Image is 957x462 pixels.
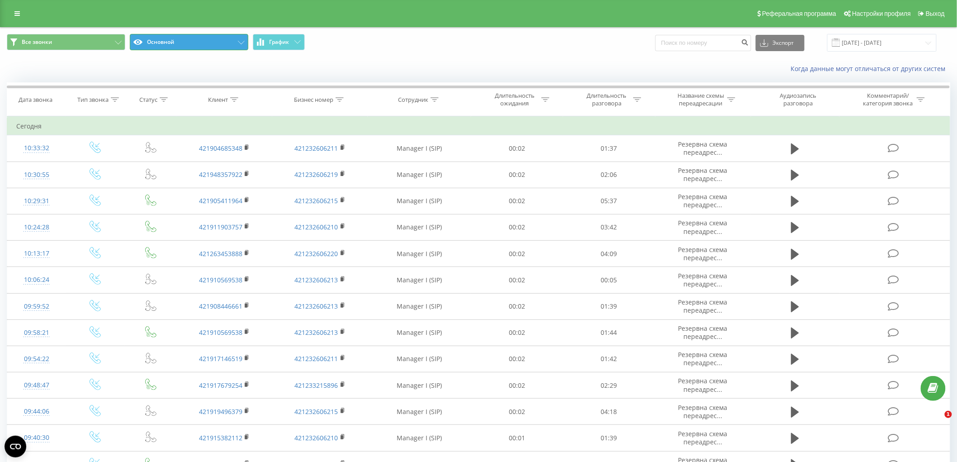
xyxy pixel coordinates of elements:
[16,403,57,420] div: 09:44:06
[199,433,242,442] a: 421915382112
[563,135,655,162] td: 01:37
[368,346,471,372] td: Manager I (SIP)
[471,188,563,214] td: 00:02
[769,92,828,107] div: Аудиозапись разговора
[678,271,728,288] span: Резервна схема переадрес...
[5,436,26,457] button: Open CMP widget
[471,241,563,267] td: 00:02
[368,293,471,319] td: Manager I (SIP)
[678,192,728,209] span: Резервна схема переадрес...
[926,10,945,17] span: Выход
[295,249,338,258] a: 421232606220
[22,38,52,46] span: Все звонки
[471,214,563,240] td: 00:02
[16,324,57,342] div: 09:58:21
[295,170,338,179] a: 421232606219
[491,92,539,107] div: Длительность ожидания
[471,135,563,162] td: 00:02
[368,188,471,214] td: Manager I (SIP)
[199,328,242,337] a: 421910569538
[563,372,655,399] td: 02:29
[16,376,57,394] div: 09:48:47
[678,245,728,262] span: Резервна схема переадрес...
[16,219,57,236] div: 10:24:28
[678,376,728,393] span: Резервна схема переадрес...
[583,92,631,107] div: Длительность разговора
[678,166,728,183] span: Резервна схема переадрес...
[655,35,751,51] input: Поиск по номеру
[678,429,728,446] span: Резервна схема переадрес...
[471,162,563,188] td: 00:02
[678,350,728,367] span: Резервна схема переадрес...
[16,192,57,210] div: 10:29:31
[471,425,563,451] td: 00:01
[253,34,305,50] button: График
[368,425,471,451] td: Manager I (SIP)
[16,429,57,447] div: 09:40:30
[16,298,57,315] div: 09:59:52
[295,223,338,231] a: 421232606210
[295,407,338,416] a: 421232606215
[762,10,836,17] span: Реферальная программа
[678,219,728,235] span: Резервна схема переадрес...
[295,196,338,205] a: 421232606215
[368,267,471,293] td: Manager I (SIP)
[471,346,563,372] td: 00:02
[678,403,728,420] span: Резервна схема переадрес...
[563,293,655,319] td: 01:39
[16,350,57,368] div: 09:54:22
[678,298,728,314] span: Резервна схема переадрес...
[77,96,109,104] div: Тип звонка
[295,381,338,390] a: 421233215896
[677,92,725,107] div: Название схемы переадресации
[295,328,338,337] a: 421232606213
[16,139,57,157] div: 10:33:32
[130,34,248,50] button: Основной
[199,407,242,416] a: 421919496379
[368,214,471,240] td: Manager I (SIP)
[208,96,228,104] div: Клиент
[563,399,655,425] td: 04:18
[199,276,242,284] a: 421910569538
[563,319,655,346] td: 01:44
[7,117,950,135] td: Сегодня
[471,319,563,346] td: 00:02
[16,166,57,184] div: 10:30:55
[199,354,242,363] a: 421917146519
[199,144,242,152] a: 421904685348
[852,10,911,17] span: Настройки профиля
[678,140,728,157] span: Резервна схема переадрес...
[368,135,471,162] td: Manager I (SIP)
[368,372,471,399] td: Manager I (SIP)
[563,241,655,267] td: 04:09
[926,411,948,433] iframe: Intercom live chat
[199,381,242,390] a: 421917679254
[294,96,333,104] div: Бизнес номер
[678,324,728,341] span: Резервна схема переадрес...
[368,399,471,425] td: Manager I (SIP)
[791,64,950,73] a: Когда данные могут отличаться от других систем
[563,188,655,214] td: 05:37
[295,276,338,284] a: 421232606213
[270,39,289,45] span: График
[295,144,338,152] a: 421232606211
[471,267,563,293] td: 00:02
[19,96,52,104] div: Дата звонка
[563,267,655,293] td: 00:05
[295,433,338,442] a: 421232606210
[16,245,57,262] div: 10:13:17
[368,319,471,346] td: Manager I (SIP)
[862,92,914,107] div: Комментарий/категория звонка
[563,425,655,451] td: 01:39
[199,196,242,205] a: 421905411964
[471,399,563,425] td: 00:02
[756,35,805,51] button: Экспорт
[563,162,655,188] td: 02:06
[16,271,57,289] div: 10:06:24
[945,411,952,418] span: 1
[199,302,242,310] a: 421908446661
[471,372,563,399] td: 00:02
[563,214,655,240] td: 03:42
[199,249,242,258] a: 421263453888
[199,223,242,231] a: 421911903757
